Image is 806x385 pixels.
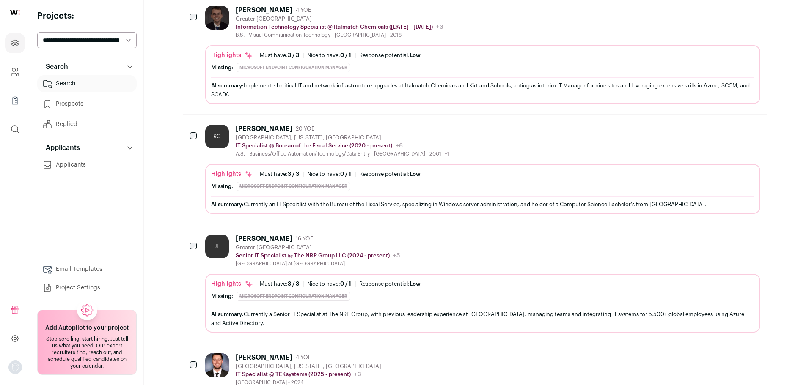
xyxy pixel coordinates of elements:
a: Prospects [37,96,137,112]
div: Highlights [211,51,253,60]
div: A.S. - Business/Office Automation/Technology/Data Entry - [GEOGRAPHIC_DATA] - 2001 [236,150,449,157]
h2: Projects: [37,10,137,22]
img: nopic.png [8,360,22,374]
img: wellfound-shorthand-0d5821cbd27db2630d0214b213865d53afaa358527fdda9d0ea32b1df1b89c2c.svg [10,10,20,15]
a: JL [PERSON_NAME] 16 YOE Greater [GEOGRAPHIC_DATA] Senior IT Specialist @ The NRP Group LLC (2024 ... [205,235,760,333]
div: [PERSON_NAME] [236,353,292,362]
div: Missing: [211,64,233,71]
span: +3 [354,371,361,377]
div: Microsoft Endpoint Configuration Manager [237,63,350,72]
p: Applicants [41,143,80,153]
span: +1 [445,151,449,156]
div: Stop scrolling, start hiring. Just tell us what you need. Our expert recruiters find, reach out, ... [43,336,131,369]
a: Search [37,75,137,92]
div: Response potential: [359,171,421,177]
a: Projects [5,33,25,53]
div: Highlights [211,280,253,288]
div: Nice to have: [307,52,351,59]
span: 20 YOE [296,126,314,132]
div: RC [205,125,229,148]
a: Replied [37,116,137,133]
a: Applicants [37,156,137,173]
div: [PERSON_NAME] [236,125,292,133]
p: Search [41,62,68,72]
span: AI summary: [211,83,244,88]
a: RC [PERSON_NAME] 20 YOE [GEOGRAPHIC_DATA], [US_STATE], [GEOGRAPHIC_DATA] IT Specialist @ Bureau o... [205,125,760,214]
ul: | | [260,52,421,59]
a: Company and ATS Settings [5,62,25,82]
span: 0 / 1 [340,52,351,58]
a: [PERSON_NAME] 4 YOE Greater [GEOGRAPHIC_DATA] Information Technology Specialist @ Italmatch Chemi... [205,6,760,104]
div: Greater [GEOGRAPHIC_DATA] [236,16,443,22]
div: Implemented critical IT and network infrastructure upgrades at Italmatch Chemicals and Kirtland S... [211,81,754,99]
div: [GEOGRAPHIC_DATA], [US_STATE], [GEOGRAPHIC_DATA] [236,134,449,141]
span: AI summary: [211,311,244,317]
span: +5 [393,253,400,259]
div: Highlights [211,170,253,178]
div: B.S. - Visual Communication Technology - [GEOGRAPHIC_DATA] - 2018 [236,32,443,38]
p: Senior IT Specialist @ The NRP Group LLC (2024 - present) [236,252,390,259]
div: Response potential: [359,281,421,287]
div: Greater [GEOGRAPHIC_DATA] [236,244,400,251]
div: [GEOGRAPHIC_DATA] at [GEOGRAPHIC_DATA] [236,260,400,267]
p: IT Specialist @ TEKsystems (2025 - present) [236,371,351,378]
span: 4 YOE [296,354,311,361]
button: Applicants [37,139,137,156]
span: Low [410,171,421,177]
div: Must have: [260,281,299,287]
button: Search [37,58,137,75]
span: Low [410,52,421,58]
span: 3 / 3 [288,171,299,177]
span: Low [410,281,421,287]
div: Nice to have: [307,171,351,177]
a: Project Settings [37,279,137,296]
div: JL [205,235,229,258]
div: Response potential: [359,52,421,59]
a: Email Templates [37,261,137,278]
span: 3 / 3 [288,281,299,287]
span: +6 [396,143,403,149]
h2: Add Autopilot to your project [45,324,129,332]
div: [PERSON_NAME] [236,235,292,243]
p: Information Technology Specialist @ Italmatch Chemicals ([DATE] - [DATE]) [236,24,433,30]
div: Microsoft Endpoint Configuration Manager [237,292,350,301]
ul: | | [260,281,421,287]
a: Company Lists [5,90,25,111]
span: 0 / 1 [340,281,351,287]
div: [PERSON_NAME] [236,6,292,14]
div: Must have: [260,171,299,177]
div: Microsoft Endpoint Configuration Manager [237,182,350,191]
span: 0 / 1 [340,171,351,177]
span: 3 / 3 [288,52,299,58]
div: Missing: [211,293,233,300]
img: 5848dbe5aa942f1d0e565255cc82222275d1b9f93df8f9d2ed9788f972d59d8c [205,353,229,377]
div: Currently a Senior IT Specialist at The NRP Group, with previous leadership experience at [GEOGRA... [211,310,754,328]
div: Nice to have: [307,281,351,287]
span: 4 YOE [296,7,311,14]
img: c0b78c7155cbebc049d3e2e5a7640bb604fe0a8d52b1c3edfef7258a01005e19 [205,6,229,30]
div: Must have: [260,52,299,59]
p: IT Specialist @ Bureau of the Fiscal Service (2020 - present) [236,142,392,149]
span: 16 YOE [296,235,313,242]
div: Missing: [211,183,233,190]
div: [GEOGRAPHIC_DATA], [US_STATE], [GEOGRAPHIC_DATA] [236,363,381,370]
button: Open dropdown [8,360,22,374]
span: AI summary: [211,202,244,207]
ul: | | [260,171,421,177]
a: Add Autopilot to your project Stop scrolling, start hiring. Just tell us what you need. Our exper... [37,310,137,375]
span: +3 [436,24,443,30]
div: Currently an IT Specialist with the Bureau of the Fiscal Service, specializing in Windows server ... [211,200,754,209]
